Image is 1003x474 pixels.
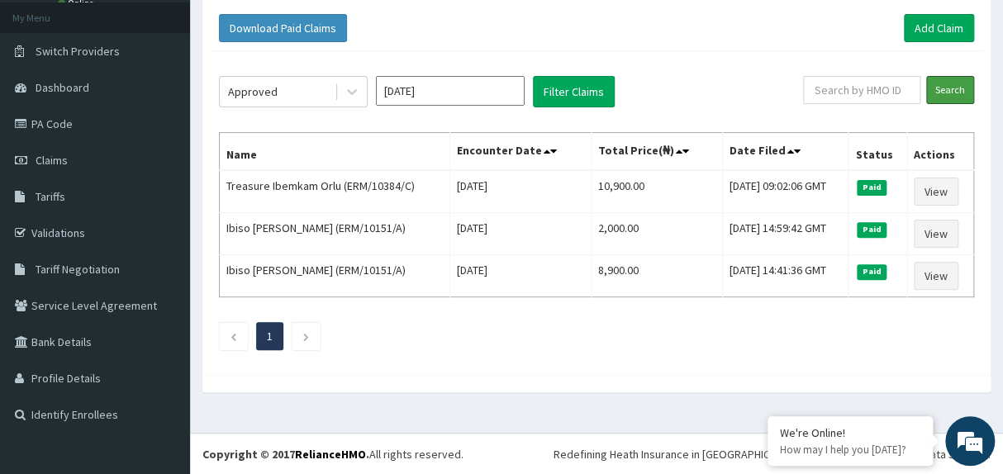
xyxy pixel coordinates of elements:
[857,264,887,279] span: Paid
[780,443,920,457] p: How may I help you today?
[914,262,958,290] a: View
[36,44,120,59] span: Switch Providers
[36,153,68,168] span: Claims
[31,83,67,124] img: d_794563401_company_1708531726252_794563401
[220,255,450,297] td: Ibiso [PERSON_NAME] (ERM/10151/A)
[554,446,991,462] div: Redefining Heath Insurance in [GEOGRAPHIC_DATA] using Telemedicine and Data Science!
[220,170,450,213] td: Treasure Ibemkam Orlu (ERM/10384/C)
[592,170,722,213] td: 10,900.00
[722,255,849,297] td: [DATE] 14:41:36 GMT
[219,14,347,42] button: Download Paid Claims
[376,76,525,106] input: Select Month and Year
[722,133,849,171] th: Date Filed
[36,262,120,277] span: Tariff Negotiation
[914,178,958,206] a: View
[36,189,65,204] span: Tariffs
[450,255,592,297] td: [DATE]
[592,213,722,255] td: 2,000.00
[302,329,310,344] a: Next page
[592,133,722,171] th: Total Price(₦)
[220,133,450,171] th: Name
[96,135,228,302] span: We're online!
[857,222,887,237] span: Paid
[533,76,615,107] button: Filter Claims
[722,170,849,213] td: [DATE] 09:02:06 GMT
[803,76,920,104] input: Search by HMO ID
[450,170,592,213] td: [DATE]
[907,133,974,171] th: Actions
[271,8,311,48] div: Minimize live chat window
[857,180,887,195] span: Paid
[914,220,958,248] a: View
[230,329,237,344] a: Previous page
[450,213,592,255] td: [DATE]
[220,213,450,255] td: Ibiso [PERSON_NAME] (ERM/10151/A)
[780,425,920,440] div: We're Online!
[904,14,974,42] a: Add Claim
[86,92,278,114] div: Chat with us now
[926,76,974,104] input: Search
[202,447,369,462] strong: Copyright © 2017 .
[295,447,366,462] a: RelianceHMO
[592,255,722,297] td: 8,900.00
[722,213,849,255] td: [DATE] 14:59:42 GMT
[228,83,278,100] div: Approved
[450,133,592,171] th: Encounter Date
[8,306,315,364] textarea: Type your message and hit 'Enter'
[267,329,273,344] a: Page 1 is your current page
[849,133,907,171] th: Status
[36,80,89,95] span: Dashboard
